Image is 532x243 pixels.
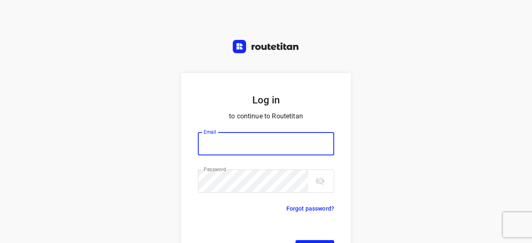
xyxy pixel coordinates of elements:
[233,40,299,53] img: Routetitan
[286,204,334,214] a: Forgot password?
[198,110,334,122] p: to continue to Routetitan
[198,93,334,107] h5: Log in
[312,173,328,189] button: toggle password visibility
[233,40,299,55] a: Routetitan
